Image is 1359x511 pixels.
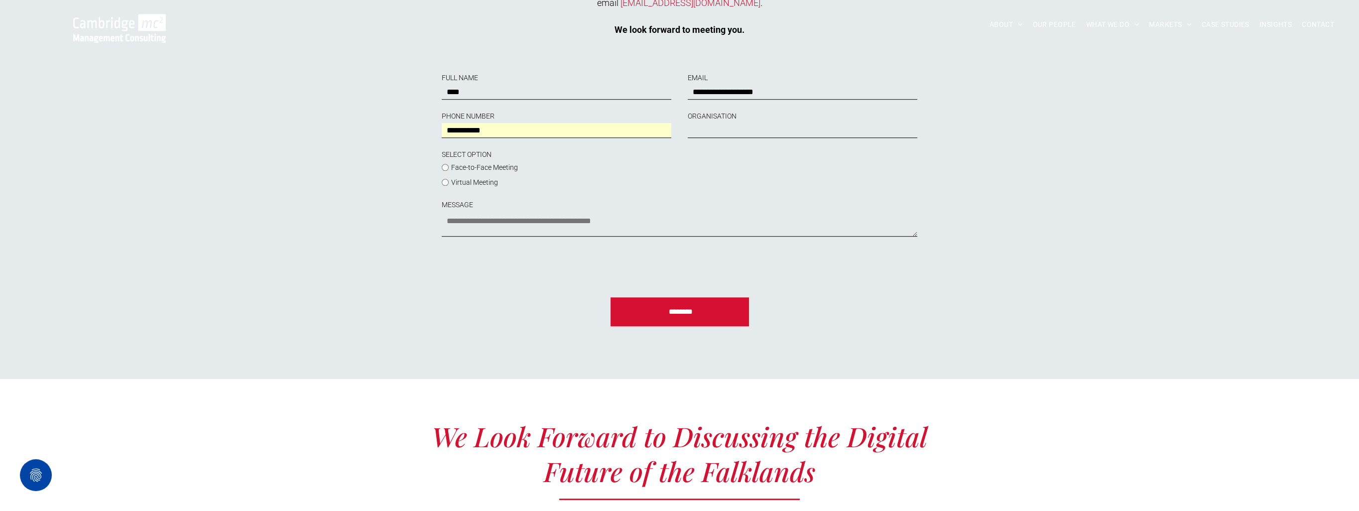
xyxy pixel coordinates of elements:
input: Virtual Meeting [442,179,449,186]
label: SELECT OPTION [442,149,589,160]
span: Virtual Meeting [451,178,498,186]
label: ORGANISATION [688,111,917,122]
a: MARKETS [1144,17,1196,32]
label: FULL NAME [442,73,671,83]
label: EMAIL [688,73,917,83]
label: MESSAGE [442,200,917,210]
a: OUR PEOPLE [1027,17,1081,32]
input: Face-to-Face Meeting [442,164,449,171]
a: ABOUT [985,17,1028,32]
span: Face-to-Face Meeting [451,163,518,171]
img: Cambridge MC Logo [73,14,166,43]
a: CONTACT [1297,17,1339,32]
span: We Look Forward to Discussing the Digital Future of the Falklands [432,418,927,489]
iframe: reCAPTCHA [442,248,593,287]
label: PHONE NUMBER [442,111,671,122]
a: WHAT WE DO [1081,17,1144,32]
a: CASE STUDIES [1197,17,1254,32]
a: INSIGHTS [1254,17,1297,32]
